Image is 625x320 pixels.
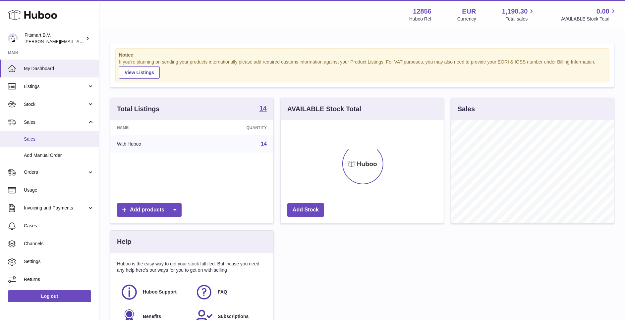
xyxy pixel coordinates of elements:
th: Name [110,120,197,135]
td: With Huboo [110,135,197,153]
a: FAQ [195,283,263,301]
div: If you're planning on sending your products internationally please add required customs informati... [119,59,605,79]
a: Log out [8,290,91,302]
span: Subscriptions [218,313,249,320]
span: Listings [24,83,87,90]
span: 1,190.30 [502,7,528,16]
span: AVAILABLE Stock Total [561,16,617,22]
a: Add products [117,203,182,217]
strong: 14 [259,105,267,112]
span: Cases [24,223,94,229]
a: 14 [261,141,267,147]
span: [PERSON_NAME][EMAIL_ADDRESS][DOMAIN_NAME] [25,39,133,44]
span: Channels [24,241,94,247]
p: Huboo is the easy way to get your stock fulfilled. But incase you need any help here's our ways f... [117,261,267,273]
th: Quantity [197,120,273,135]
div: Currency [457,16,476,22]
h3: Help [117,237,131,246]
a: Huboo Support [120,283,189,301]
span: Huboo Support [143,289,177,295]
a: Add Stock [287,203,324,217]
a: 0.00 AVAILABLE Stock Total [561,7,617,22]
span: Benefits [143,313,161,320]
h3: Sales [458,105,475,114]
a: 1,190.30 Total sales [502,7,536,22]
span: FAQ [218,289,227,295]
span: Sales [24,119,87,125]
span: Add Manual Order [24,152,94,159]
h3: Total Listings [117,105,160,114]
strong: EUR [462,7,476,16]
img: jonathan@leaderoo.com [8,33,18,43]
span: Returns [24,276,94,283]
span: Sales [24,136,94,142]
h3: AVAILABLE Stock Total [287,105,361,114]
div: Huboo Ref [409,16,431,22]
div: Fitsmart B.V. [25,32,84,45]
a: 14 [259,105,267,113]
span: Orders [24,169,87,175]
span: My Dashboard [24,66,94,72]
span: Usage [24,187,94,193]
span: Invoicing and Payments [24,205,87,211]
span: 0.00 [597,7,609,16]
span: Stock [24,101,87,108]
strong: Notice [119,52,605,58]
span: Settings [24,258,94,265]
a: View Listings [119,66,160,79]
strong: 12856 [413,7,431,16]
span: Total sales [506,16,535,22]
